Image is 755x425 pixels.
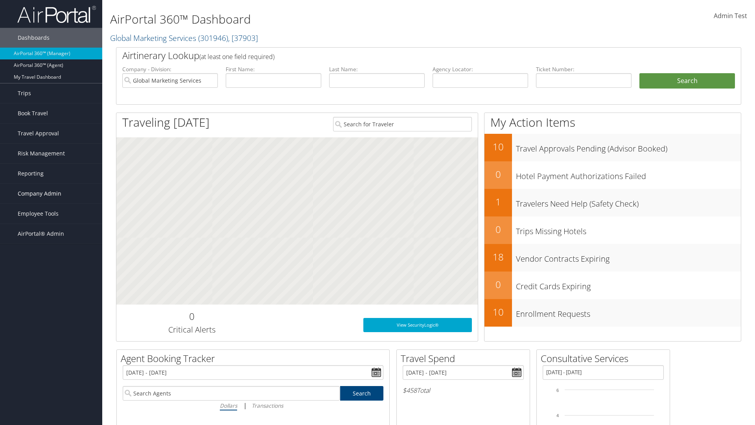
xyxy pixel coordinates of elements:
[252,402,283,409] i: Transactions
[333,117,472,131] input: Search for Traveler
[110,33,258,43] a: Global Marketing Services
[556,413,559,418] tspan: 4
[401,352,530,365] h2: Travel Spend
[122,65,218,73] label: Company - Division:
[516,277,741,292] h3: Credit Cards Expiring
[484,195,512,209] h2: 1
[329,65,425,73] label: Last Name:
[110,11,535,28] h1: AirPortal 360™ Dashboard
[123,401,383,410] div: |
[484,216,741,244] a: 0Trips Missing Hotels
[516,167,741,182] h3: Hotel Payment Authorizations Failed
[484,223,512,236] h2: 0
[18,144,65,163] span: Risk Management
[123,386,340,401] input: Search Agents
[18,224,64,244] span: AirPortal® Admin
[516,194,741,209] h3: Travelers Need Help (Safety Check)
[199,52,274,61] span: (at least one field required)
[484,272,741,299] a: 0Credit Cards Expiring
[121,352,389,365] h2: Agent Booking Tracker
[639,73,735,89] button: Search
[714,4,747,28] a: Admin Test
[18,204,59,224] span: Employee Tools
[122,324,261,335] h3: Critical Alerts
[556,388,559,393] tspan: 6
[484,140,512,153] h2: 10
[484,161,741,189] a: 0Hotel Payment Authorizations Failed
[484,168,512,181] h2: 0
[363,318,472,332] a: View SecurityLogic®
[484,114,741,131] h1: My Action Items
[122,114,210,131] h1: Traveling [DATE]
[18,124,59,143] span: Travel Approval
[226,65,321,73] label: First Name:
[17,5,96,24] img: airportal-logo.png
[536,65,632,73] label: Ticket Number:
[18,184,61,203] span: Company Admin
[18,103,48,123] span: Book Travel
[122,49,683,62] h2: Airtinerary Lookup
[228,33,258,43] span: , [ 37903 ]
[220,402,237,409] i: Dollars
[484,244,741,272] a: 18Vendor Contracts Expiring
[340,386,384,401] a: Search
[122,310,261,323] h2: 0
[484,305,512,319] h2: 10
[541,352,670,365] h2: Consultative Services
[484,299,741,327] a: 10Enrollment Requests
[516,139,741,154] h3: Travel Approvals Pending (Advisor Booked)
[516,305,741,320] h3: Enrollment Requests
[484,189,741,216] a: 1Travelers Need Help (Safety Check)
[484,134,741,161] a: 10Travel Approvals Pending (Advisor Booked)
[403,386,417,395] span: $458
[18,28,50,48] span: Dashboards
[433,65,528,73] label: Agency Locator:
[516,222,741,237] h3: Trips Missing Hotels
[403,386,524,395] h6: Total
[484,250,512,264] h2: 18
[484,278,512,291] h2: 0
[18,164,44,183] span: Reporting
[18,83,31,103] span: Trips
[198,33,228,43] span: ( 301946 )
[516,249,741,264] h3: Vendor Contracts Expiring
[714,11,747,20] span: Admin Test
